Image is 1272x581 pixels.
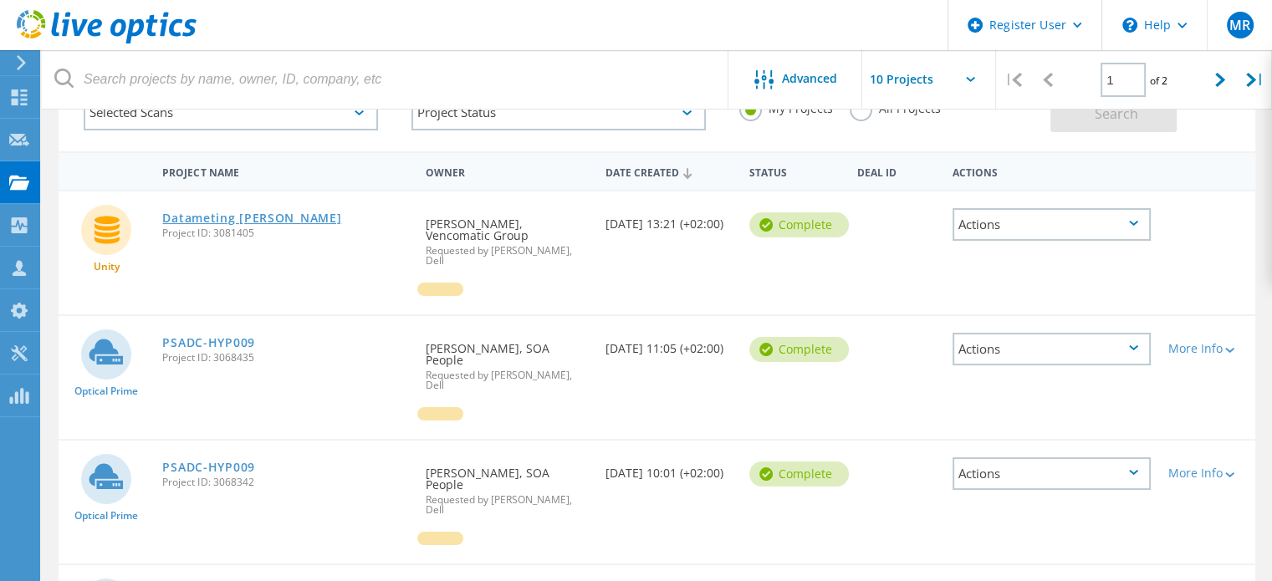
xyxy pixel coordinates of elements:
div: More Info [1167,343,1246,354]
span: Project ID: 3068435 [162,353,409,363]
span: MR [1229,18,1250,32]
div: [DATE] 13:21 (+02:00) [597,191,741,247]
div: Complete [749,461,849,487]
a: PSADC-HYP009 [162,337,254,349]
a: Datameting [PERSON_NAME] [162,212,341,224]
span: Advanced [782,73,837,84]
a: Live Optics Dashboard [17,35,197,47]
span: Optical Prime [74,386,138,396]
div: [PERSON_NAME], SOA People [417,316,597,407]
svg: \n [1122,18,1137,33]
div: More Info [1167,467,1246,479]
a: PSADC-HYP009 [162,461,254,473]
span: Project ID: 3081405 [162,228,409,238]
div: Actions [944,155,1160,186]
input: Search projects by name, owner, ID, company, etc [42,50,729,109]
div: [DATE] 11:05 (+02:00) [597,316,741,371]
div: Deal Id [848,155,943,186]
div: Status [741,155,849,186]
div: [DATE] 10:01 (+02:00) [597,441,741,496]
div: [PERSON_NAME], SOA People [417,441,597,532]
div: Owner [417,155,597,186]
span: Requested by [PERSON_NAME], Dell [426,246,589,266]
span: Requested by [PERSON_NAME], Dell [426,495,589,515]
span: of 2 [1150,74,1167,88]
span: Unity [94,262,120,272]
div: | [1238,50,1272,110]
label: My Projects [739,99,833,115]
span: Optical Prime [74,511,138,521]
div: Actions [953,457,1152,490]
div: Project Name [154,155,417,186]
span: Project ID: 3068342 [162,477,409,487]
div: Actions [953,208,1152,241]
span: Requested by [PERSON_NAME], Dell [426,370,589,390]
div: Complete [749,212,849,237]
div: Actions [953,333,1152,365]
div: Date Created [597,155,741,187]
div: Complete [749,337,849,362]
div: | [996,50,1030,110]
div: [PERSON_NAME], Vencomatic Group [417,191,597,283]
